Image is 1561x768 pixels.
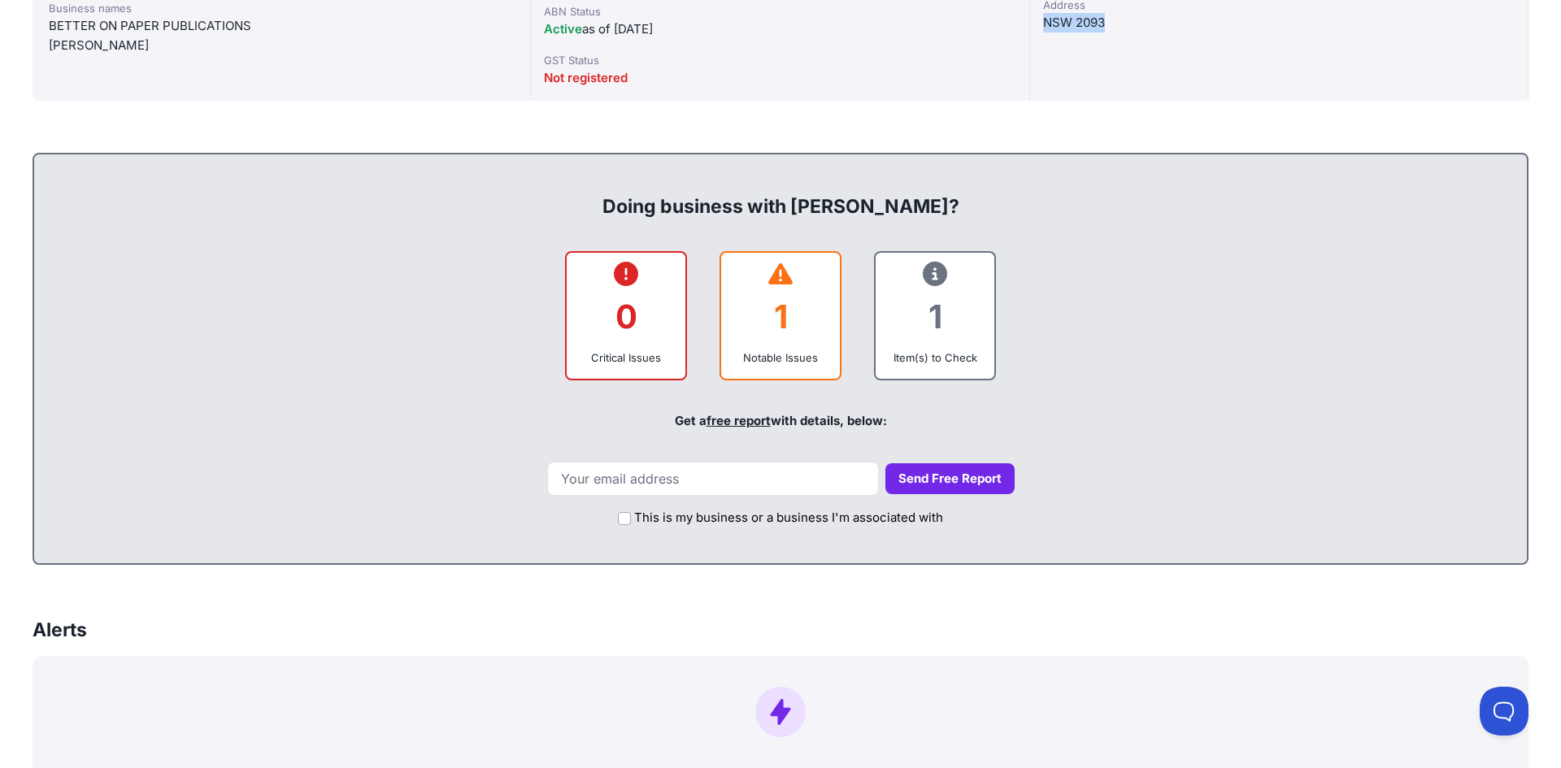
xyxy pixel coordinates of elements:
[49,36,514,55] div: [PERSON_NAME]
[544,52,1015,68] div: GST Status
[734,349,827,366] div: Notable Issues
[544,70,628,85] span: Not registered
[634,509,943,527] label: This is my business or a business I'm associated with
[1480,687,1528,735] iframe: Toggle Customer Support
[580,349,672,366] div: Critical Issues
[50,167,1511,219] div: Doing business with [PERSON_NAME]?
[734,284,827,349] div: 1
[544,20,1015,39] div: as of [DATE]
[889,349,981,366] div: Item(s) to Check
[707,413,771,428] a: free report
[544,3,1015,20] div: ABN Status
[675,413,887,428] span: Get a with details, below:
[1043,13,1515,33] div: NSW 2093
[580,284,672,349] div: 0
[885,463,1015,495] button: Send Free Report
[889,284,981,349] div: 1
[544,21,582,37] span: Active
[33,617,87,643] h3: Alerts
[547,462,879,496] input: Your email address
[49,16,514,36] div: BETTER ON PAPER PUBLICATIONS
